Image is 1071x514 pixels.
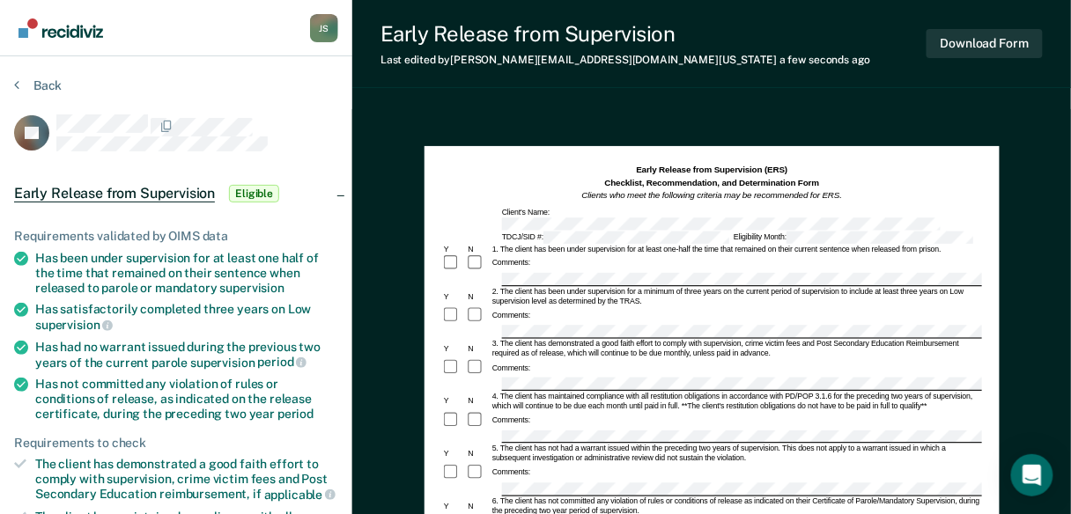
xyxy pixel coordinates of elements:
strong: Checklist, Recommendation, and Determination Form [604,178,819,187]
div: Y [441,450,465,459]
div: Has been under supervision for at least one half of the time that remained on their sentence when... [35,251,338,295]
div: Comments: [490,468,532,478]
div: Requirements to check [14,436,338,451]
div: Has satisfactorily completed three years on Low [35,302,338,332]
div: 1. The client has been under supervision for at least one-half the time that remained on their cu... [490,245,981,254]
span: applicable [264,488,336,502]
button: Back [14,77,62,93]
div: Eligibility Month: [732,231,975,243]
em: Clients who meet the following criteria may be recommended for ERS. [581,191,842,201]
span: supervision [220,281,284,295]
div: Comments: [490,312,532,321]
button: Download Form [927,29,1043,58]
span: supervision [35,318,113,332]
div: Open Intercom Messenger [1011,454,1053,496]
div: Has not committed any violation of rules or conditions of release, as indicated on the release ce... [35,377,338,421]
div: Has had no warrant issued during the previous two years of the current parole supervision [35,340,338,370]
span: period [277,407,314,421]
div: TDCJ/SID #: [499,231,731,243]
div: Y [441,292,465,302]
span: Early Release from Supervision [14,185,215,202]
div: Y [441,502,465,511]
div: Y [441,397,465,407]
div: Last edited by [PERSON_NAME][EMAIL_ADDRESS][DOMAIN_NAME][US_STATE] [380,54,870,66]
div: Requirements validated by OIMS data [14,229,338,244]
div: N [466,345,490,355]
div: 3. The client has demonstrated a good faith effort to comply with supervision, crime victim fees ... [490,340,981,359]
div: 4. The client has maintained compliance with all restitution obligations in accordance with PD/PO... [490,393,981,412]
span: a few seconds ago [779,54,870,66]
button: Profile dropdown button [310,14,338,42]
div: Early Release from Supervision [380,21,870,47]
div: J S [310,14,338,42]
div: N [466,245,490,254]
img: Recidiviz [18,18,103,38]
div: The client has demonstrated a good faith effort to comply with supervision, crime victim fees and... [35,457,338,502]
div: Client's Name: [499,208,981,230]
div: Comments: [490,416,532,426]
span: Eligible [229,185,279,202]
div: N [466,450,490,459]
div: Comments: [490,363,532,373]
div: N [466,397,490,407]
div: Comments: [490,259,532,268]
div: 5. The client has not had a warrant issued within the preceding two years of supervision. This do... [490,444,981,464]
div: N [466,292,490,302]
div: 2. The client has been under supervision for a minimum of three years on the current period of su... [490,288,981,307]
strong: Early Release from Supervision (ERS) [636,165,787,174]
div: N [466,502,490,511]
span: period [257,355,307,369]
div: Y [441,345,465,355]
div: Y [441,245,465,254]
